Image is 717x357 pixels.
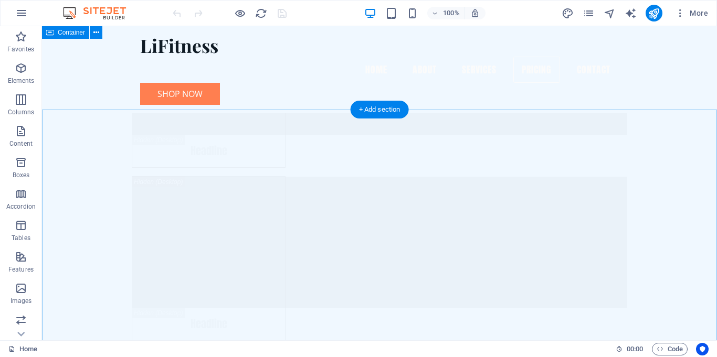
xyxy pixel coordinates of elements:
button: text_generator [625,7,637,19]
p: Columns [8,108,34,116]
button: navigator [604,7,616,19]
span: Container [58,29,85,36]
p: Favorites [7,45,34,53]
button: Usercentrics [696,343,709,355]
button: pages [583,7,595,19]
span: More [675,8,708,18]
button: design [562,7,574,19]
p: Tables [12,234,30,242]
p: Elements [8,77,35,85]
button: Click here to leave preview mode and continue editing [234,7,246,19]
h6: 100% [443,7,460,19]
p: Images [10,297,32,305]
i: AI Writer [625,7,637,19]
i: On resize automatically adjust zoom level to fit chosen device. [470,8,480,18]
span: : [634,345,636,353]
i: Design (Ctrl+Alt+Y) [562,7,574,19]
button: publish [646,5,662,21]
button: More [671,5,712,21]
span: 00 00 [627,343,643,355]
img: Editor Logo [60,7,139,19]
i: Navigator [604,7,616,19]
p: Content [9,139,33,148]
i: Pages (Ctrl+Alt+S) [583,7,595,19]
h6: Session time [616,343,644,355]
p: Accordion [6,202,36,211]
p: Features [8,265,34,274]
a: Click to cancel selection. Double-click to open Pages [8,343,37,355]
p: Boxes [13,171,30,179]
i: Publish [648,7,660,19]
span: Code [657,343,683,355]
button: 100% [427,7,465,19]
button: Code [652,343,688,355]
button: reload [255,7,267,19]
div: + Add section [351,101,409,118]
